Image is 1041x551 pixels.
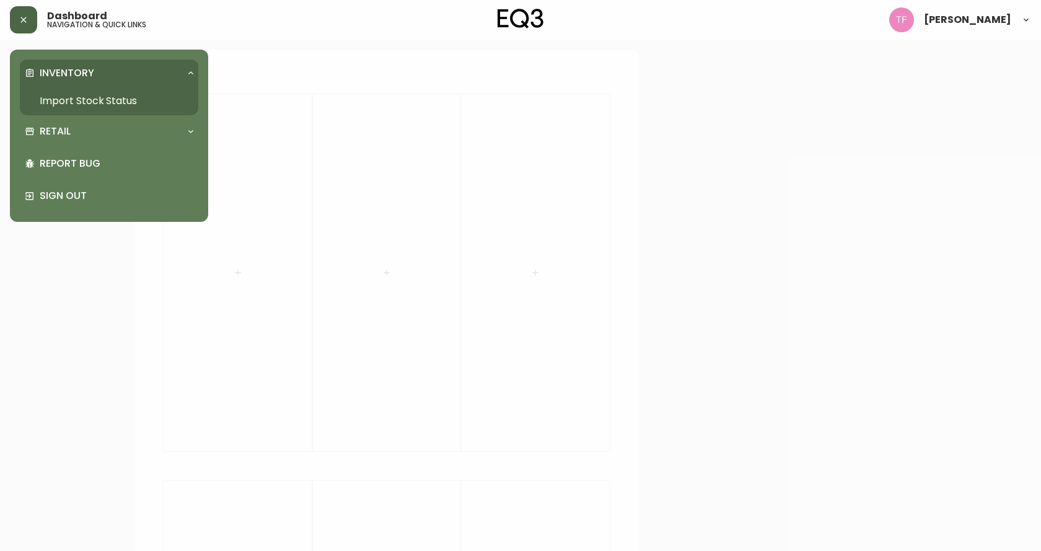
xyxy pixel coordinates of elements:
[40,157,193,170] p: Report Bug
[924,15,1011,25] span: [PERSON_NAME]
[40,189,193,203] p: Sign Out
[20,87,198,115] a: Import Stock Status
[20,118,198,145] div: Retail
[47,11,107,21] span: Dashboard
[40,66,94,80] p: Inventory
[47,21,146,29] h5: navigation & quick links
[40,125,71,138] p: Retail
[498,9,543,29] img: logo
[20,60,198,87] div: Inventory
[20,180,198,212] div: Sign Out
[20,148,198,180] div: Report Bug
[889,7,914,32] img: 509424b058aae2bad57fee408324c33f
